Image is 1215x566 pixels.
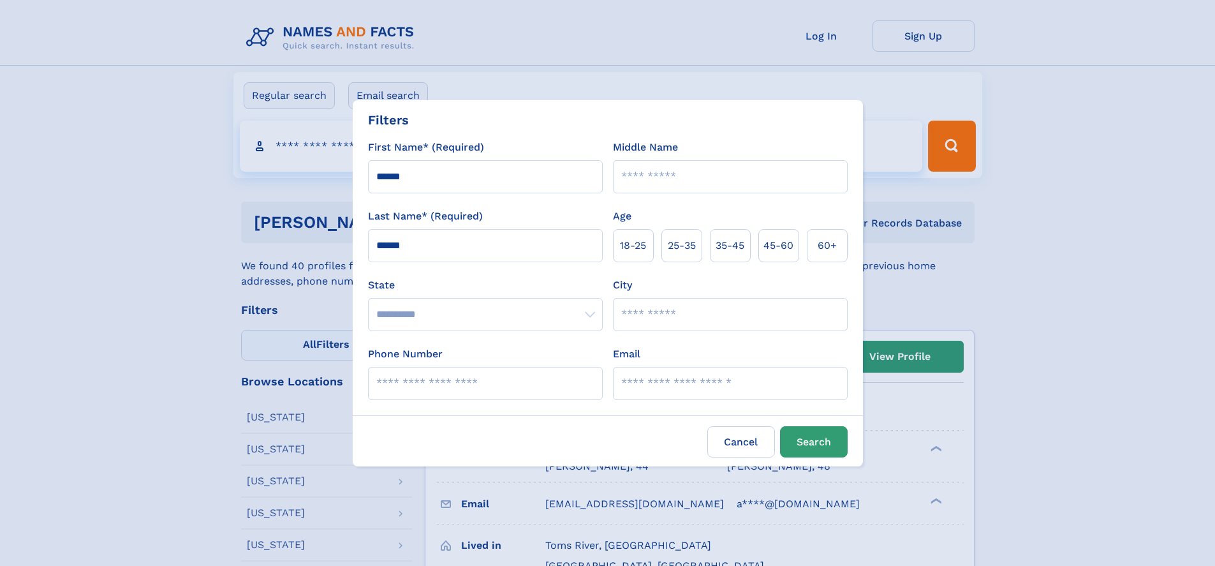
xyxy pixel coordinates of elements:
label: State [368,278,603,293]
label: Cancel [707,426,775,458]
span: 25‑35 [668,238,696,253]
label: First Name* (Required) [368,140,484,155]
label: Phone Number [368,346,443,362]
label: Last Name* (Required) [368,209,483,224]
label: City [613,278,632,293]
span: 60+ [818,238,837,253]
label: Email [613,346,640,362]
label: Age [613,209,631,224]
span: 18‑25 [620,238,646,253]
button: Search [780,426,848,458]
span: 35‑45 [716,238,744,253]
div: Filters [368,110,409,130]
span: 45‑60 [763,238,793,253]
label: Middle Name [613,140,678,155]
